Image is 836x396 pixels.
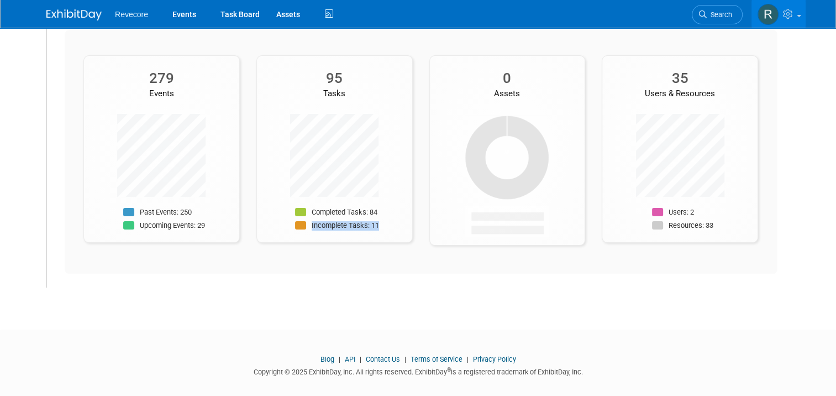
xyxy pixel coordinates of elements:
a: Search [692,5,743,24]
div: 95 [257,70,412,87]
a: Contact Us [366,355,400,363]
span: Revecore [115,10,148,19]
div: 35 [602,70,758,87]
a: Privacy Policy [473,355,516,363]
p: Resources: 33 [669,221,713,231]
span: | [357,355,364,363]
span: | [402,355,409,363]
p: Completed Tasks: 84 [312,208,377,217]
p: Upcoming Events: 29 [140,221,205,231]
p: Incomplete Tasks: 11 [312,221,379,231]
a: API [345,355,355,363]
p: Past Events: 250 [140,208,192,217]
a: Terms of Service [411,355,462,363]
img: Rachael Sires [758,4,779,25]
a: Blog [320,355,334,363]
p: Users: 2 [669,208,694,217]
div: 279 [84,70,239,87]
div: Assets [430,88,585,100]
sup: ® [447,367,451,373]
img: ExhibitDay [46,9,102,20]
span: | [464,355,471,363]
div: Users & Resources [602,88,758,100]
div: 0 [430,70,585,87]
span: Search [707,11,732,19]
div: Events [84,88,239,100]
span: | [336,355,343,363]
div: Tasks [257,88,412,100]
